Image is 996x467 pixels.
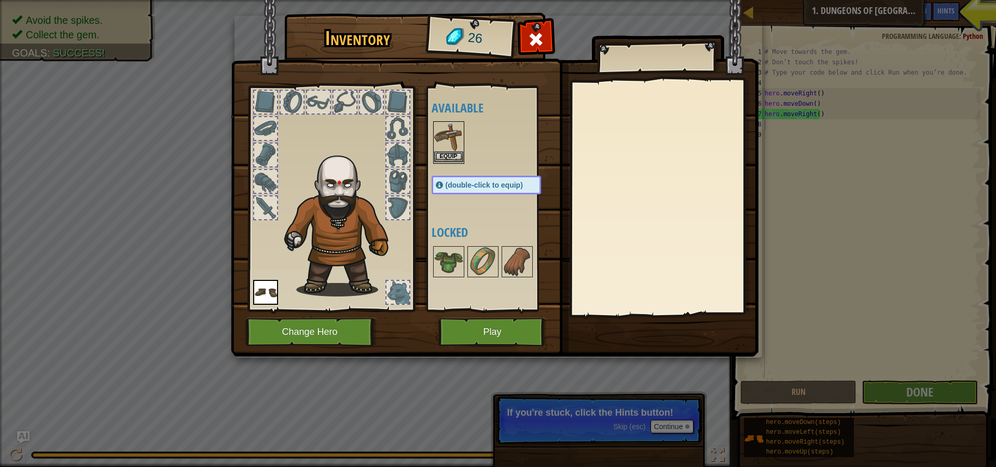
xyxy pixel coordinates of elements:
button: Equip [434,151,463,162]
h4: Locked [432,225,562,239]
button: Play [438,318,547,346]
img: portrait.png [253,280,278,305]
h1: Inventory [292,27,424,49]
img: portrait.png [503,247,532,276]
button: Change Hero [245,318,377,346]
img: portrait.png [434,122,463,151]
span: 26 [467,29,483,48]
h4: Available [432,101,562,115]
span: (double-click to equip) [446,181,523,189]
img: portrait.png [434,247,463,276]
img: goliath_hair.png [279,146,406,296]
img: portrait.png [468,247,497,276]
